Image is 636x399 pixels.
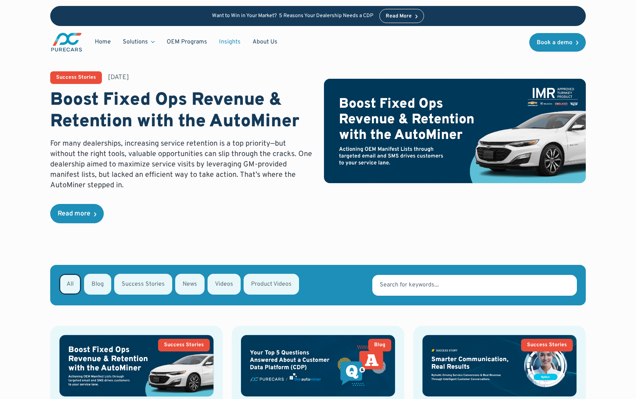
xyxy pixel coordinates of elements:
[50,90,312,133] h1: Boost Fixed Ops Revenue & Retention with the AutoMiner
[247,35,283,49] a: About Us
[50,32,83,52] img: purecars logo
[212,13,373,19] p: Want to Win in Your Market? 5 Reasons Your Dealership Needs a CDP
[89,35,117,49] a: Home
[379,9,424,23] a: Read More
[50,204,104,223] a: Read more
[108,73,129,82] div: [DATE]
[213,35,247,49] a: Insights
[537,40,572,46] div: Book a demo
[527,343,567,348] div: Success Stories
[529,33,586,52] a: Book a demo
[164,343,204,348] div: Success Stories
[56,75,96,80] div: Success Stories
[161,35,213,49] a: OEM Programs
[50,139,312,191] p: For many dealerships, increasing service retention is a top priority—but without the right tools,...
[386,14,412,19] div: Read More
[123,38,148,46] div: Solutions
[372,275,577,296] input: Search for keywords...
[374,343,385,348] div: Blog
[50,32,83,52] a: main
[58,211,90,217] div: Read more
